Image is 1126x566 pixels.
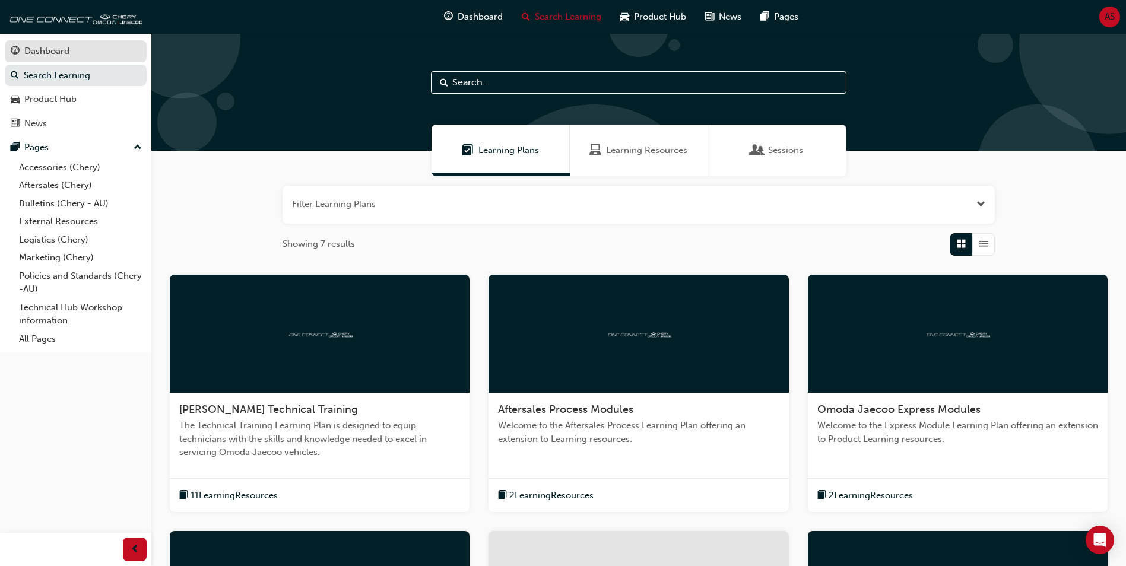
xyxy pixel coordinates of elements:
span: 2 Learning Resources [829,489,913,503]
a: pages-iconPages [751,5,808,29]
span: car-icon [11,94,20,105]
a: car-iconProduct Hub [611,5,696,29]
a: Learning ResourcesLearning Resources [570,125,708,176]
span: Aftersales Process Modules [498,403,633,416]
span: pages-icon [760,9,769,24]
span: Product Hub [634,10,686,24]
a: Marketing (Chery) [14,249,147,267]
div: News [24,117,47,131]
a: oneconnectAftersales Process ModulesWelcome to the Aftersales Process Learning Plan offering an e... [489,275,788,513]
span: Learning Plans [462,144,474,157]
a: Policies and Standards (Chery -AU) [14,267,147,298]
span: Sessions [768,144,803,157]
button: Open the filter [976,198,985,211]
span: Omoda Jaecoo Express Modules [817,403,981,416]
span: news-icon [705,9,714,24]
a: Learning PlansLearning Plans [432,125,570,176]
button: DashboardSearch LearningProduct HubNews [5,38,147,136]
img: oneconnect [6,5,142,28]
span: Grid [957,237,966,251]
a: news-iconNews [696,5,751,29]
a: News [5,113,147,135]
button: AS [1099,7,1120,27]
span: Learning Resources [606,144,687,157]
span: Pages [774,10,798,24]
span: car-icon [620,9,629,24]
span: Showing 7 results [283,237,355,251]
span: guage-icon [444,9,453,24]
a: Product Hub [5,88,147,110]
span: [PERSON_NAME] Technical Training [179,403,358,416]
button: Pages [5,136,147,158]
div: Open Intercom Messenger [1086,526,1114,554]
span: Search Learning [535,10,601,24]
img: oneconnect [925,327,990,339]
img: oneconnect [287,327,353,339]
a: All Pages [14,330,147,348]
span: News [719,10,741,24]
span: Learning Plans [478,144,539,157]
div: Product Hub [24,93,77,106]
span: book-icon [179,488,188,503]
a: guage-iconDashboard [434,5,512,29]
span: book-icon [498,488,507,503]
a: oneconnect[PERSON_NAME] Technical TrainingThe Technical Training Learning Plan is designed to equ... [170,275,470,513]
span: Dashboard [458,10,503,24]
a: SessionsSessions [708,125,846,176]
span: book-icon [817,488,826,503]
span: List [979,237,988,251]
span: prev-icon [131,542,139,557]
span: news-icon [11,119,20,129]
a: Aftersales (Chery) [14,176,147,195]
a: search-iconSearch Learning [512,5,611,29]
button: book-icon2LearningResources [498,488,594,503]
a: Dashboard [5,40,147,62]
a: oneconnectOmoda Jaecoo Express ModulesWelcome to the Express Module Learning Plan offering an ext... [808,275,1108,513]
button: book-icon2LearningResources [817,488,913,503]
div: Dashboard [24,44,69,58]
span: search-icon [522,9,530,24]
span: Sessions [751,144,763,157]
input: Search... [431,71,846,94]
span: Welcome to the Express Module Learning Plan offering an extension to Product Learning resources. [817,419,1098,446]
img: oneconnect [606,327,671,339]
span: Welcome to the Aftersales Process Learning Plan offering an extension to Learning resources. [498,419,779,446]
a: Technical Hub Workshop information [14,298,147,330]
button: book-icon11LearningResources [179,488,278,503]
span: Learning Resources [589,144,601,157]
a: Logistics (Chery) [14,231,147,249]
a: External Resources [14,212,147,231]
span: pages-icon [11,142,20,153]
span: up-icon [134,140,142,155]
span: guage-icon [11,46,20,57]
span: 2 Learning Resources [509,489,594,503]
a: Search Learning [5,65,147,87]
a: Accessories (Chery) [14,158,147,177]
span: The Technical Training Learning Plan is designed to equip technicians with the skills and knowled... [179,419,460,459]
span: AS [1105,10,1115,24]
span: 11 Learning Resources [191,489,278,503]
a: Bulletins (Chery - AU) [14,195,147,213]
span: Search [440,76,448,90]
span: search-icon [11,71,19,81]
div: Pages [24,141,49,154]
